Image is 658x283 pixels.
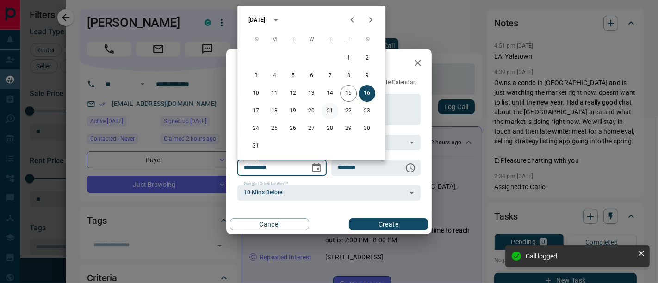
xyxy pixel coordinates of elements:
button: 26 [285,120,301,137]
span: Saturday [359,31,375,49]
button: Create [349,218,428,230]
button: calendar view is open, switch to year view [268,12,284,28]
span: Monday [266,31,283,49]
button: 5 [285,68,301,84]
button: Choose date, selected date is Aug 16, 2025 [307,159,326,177]
button: 15 [340,85,357,102]
button: 27 [303,120,320,137]
button: 31 [248,138,264,154]
button: 30 [359,120,375,137]
span: Tuesday [285,31,301,49]
span: Sunday [248,31,264,49]
button: 21 [322,103,338,119]
div: 10 Mins Before [237,185,421,201]
button: Previous month [343,11,361,29]
button: 12 [285,85,301,102]
button: 16 [359,85,375,102]
span: Wednesday [303,31,320,49]
button: 7 [322,68,338,84]
button: 10 [248,85,264,102]
button: 25 [266,120,283,137]
button: 22 [340,103,357,119]
div: [DATE] [248,16,265,24]
span: Thursday [322,31,338,49]
button: 8 [340,68,357,84]
button: Next month [361,11,380,29]
button: Choose time, selected time is 6:00 AM [401,159,420,177]
button: 18 [266,103,283,119]
button: 1 [340,50,357,67]
h2: New Task [226,49,289,79]
button: 20 [303,103,320,119]
button: 9 [359,68,375,84]
button: 29 [340,120,357,137]
button: 6 [303,68,320,84]
div: Call logged [526,252,634,260]
span: Friday [340,31,357,49]
button: 19 [285,103,301,119]
button: 24 [248,120,264,137]
button: 2 [359,50,375,67]
button: 3 [248,68,264,84]
button: 11 [266,85,283,102]
button: 14 [322,85,338,102]
label: Google Calendar Alert [244,181,288,187]
button: 28 [322,120,338,137]
button: 13 [303,85,320,102]
button: 23 [359,103,375,119]
button: 17 [248,103,264,119]
button: Cancel [230,218,309,230]
button: 4 [266,68,283,84]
